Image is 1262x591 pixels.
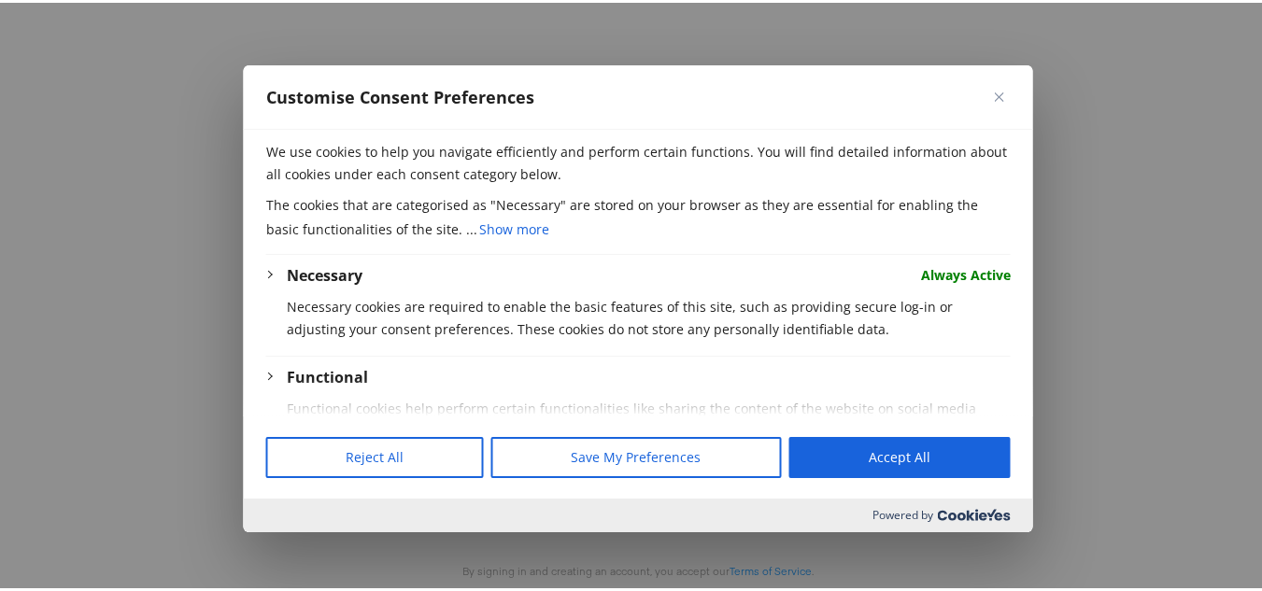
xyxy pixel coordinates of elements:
button: Reject All [266,434,484,475]
button: Show more [477,213,551,239]
button: Close [988,82,1011,105]
span: Always Active [921,260,1011,283]
button: Necessary [287,260,362,283]
p: We use cookies to help you navigate efficiently and perform certain functions. You will find deta... [266,137,1011,182]
p: Necessary cookies are required to enable the basic features of this site, such as providing secur... [287,292,1011,337]
img: Cookieyes logo [938,506,1011,518]
div: Customise Consent Preferences [244,62,1033,528]
img: Close [995,89,1004,98]
span: Customise Consent Preferences [266,82,534,105]
button: Accept All [788,434,1010,475]
p: The cookies that are categorised as "Necessary" are stored on your browser as they are essential ... [266,190,1011,239]
div: Powered by [244,496,1033,529]
button: Functional [287,362,368,385]
button: Save My Preferences [491,434,781,475]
